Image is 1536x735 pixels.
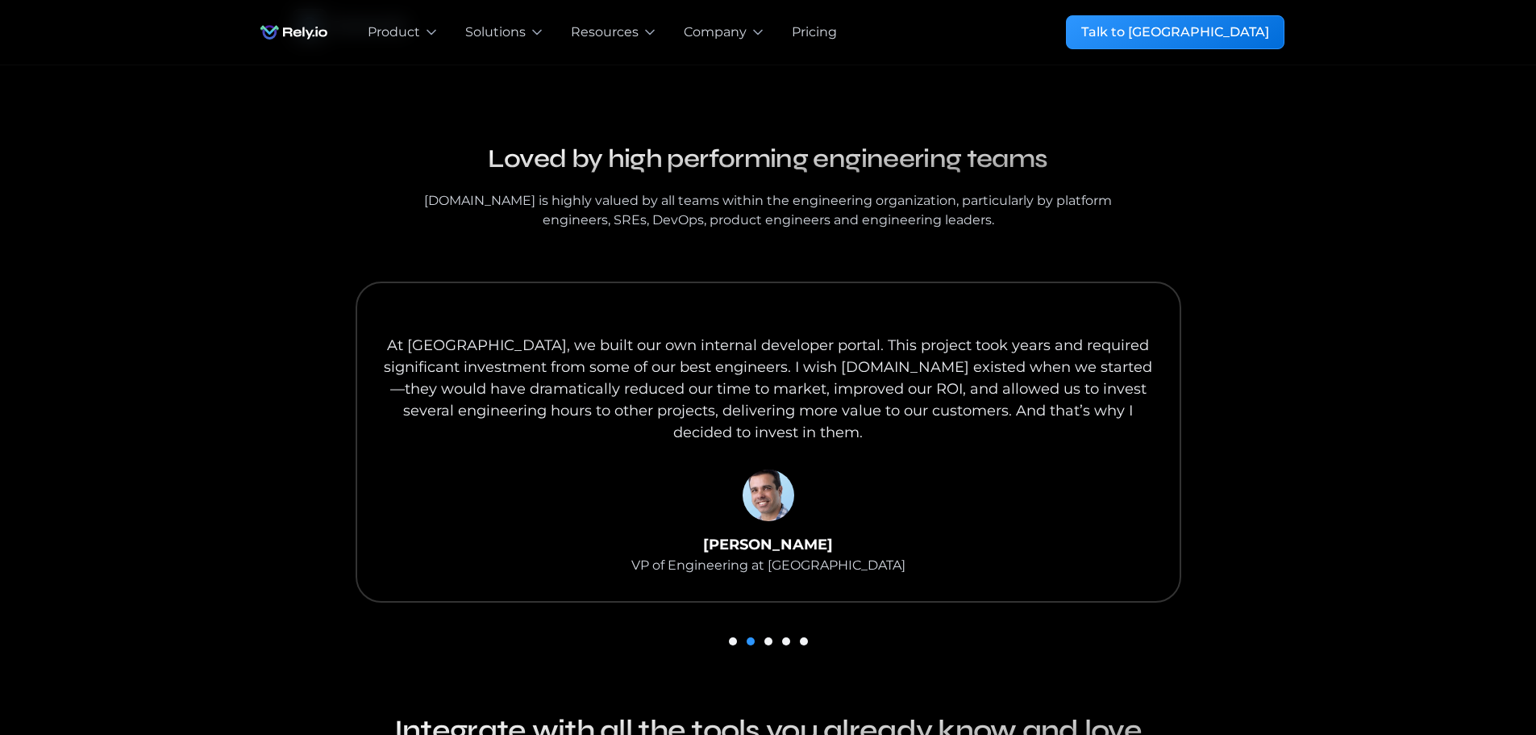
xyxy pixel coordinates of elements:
div: Solutions [465,23,526,42]
div: Show slide 4 of 5 [782,637,790,645]
div: VP of Engineering at [GEOGRAPHIC_DATA] [631,556,905,575]
a: Talk to [GEOGRAPHIC_DATA] [1066,15,1284,49]
a: Pricing [792,23,837,42]
div: [DOMAIN_NAME] is highly valued by all teams within the engineering organization, particularly by ... [414,191,1123,230]
div: Show slide 3 of 5 [764,637,772,645]
div: carousel [252,282,1284,652]
div: Show slide 2 of 5 [747,637,755,645]
div: Talk to [GEOGRAPHIC_DATA] [1081,23,1269,42]
div: Resources [571,23,639,42]
h3: Loved by high performing engineering teams [414,140,1123,178]
strong: [PERSON_NAME] [703,536,833,553]
div: 2 of 5 [252,282,1284,603]
div: Show slide 1 of 5 [729,637,737,645]
img: Rely.io logo [252,16,335,48]
div: At [GEOGRAPHIC_DATA], we built our own internal developer portal. This project took years and req... [383,335,1154,444]
div: Company [684,23,747,42]
iframe: Chatbot [1430,629,1513,712]
a: home [252,16,335,48]
div: Show slide 5 of 5 [800,637,808,645]
div: Product [368,23,420,42]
